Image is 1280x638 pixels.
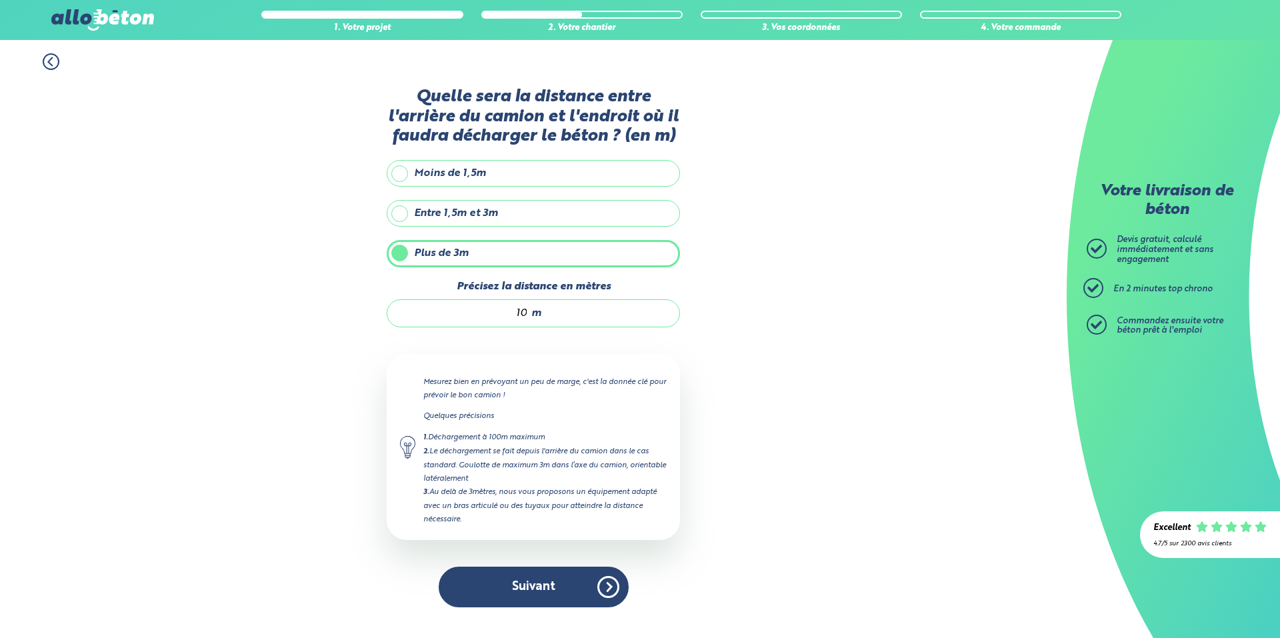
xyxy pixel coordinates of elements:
[531,307,541,319] span: m
[920,23,1121,33] div: 4. Votre commande
[701,23,902,33] div: 3. Vos coordonnées
[1113,285,1213,293] span: En 2 minutes top chrono
[387,281,680,293] label: Précisez la distance en mètres
[1090,183,1243,219] p: Votre livraison de béton
[387,160,680,187] label: Moins de 1,5m
[423,448,429,455] strong: 2.
[401,307,528,320] input: 0
[1153,523,1191,533] div: Excellent
[423,489,429,496] strong: 3.
[1153,540,1267,547] div: 4.7/5 sur 2300 avis clients
[261,23,463,33] div: 1. Votre projet
[387,200,680,227] label: Entre 1,5m et 3m
[481,23,683,33] div: 2. Votre chantier
[423,434,428,441] strong: 1.
[387,240,680,267] label: Plus de 3m
[423,409,667,423] p: Quelques précisions
[423,431,667,445] div: Déchargement à 100m maximum
[439,567,629,607] button: Suivant
[423,445,667,485] div: Le déchargement se fait depuis l'arrière du camion dans le cas standard. Goulotte de maximum 3m d...
[387,87,680,146] label: Quelle sera la distance entre l'arrière du camion et l'endroit où il faudra décharger le béton ? ...
[1117,235,1213,263] span: Devis gratuit, calculé immédiatement et sans engagement
[51,9,154,31] img: allobéton
[423,375,667,402] p: Mesurez bien en prévoyant un peu de marge, c'est la donnée clé pour prévoir le bon camion !
[1161,586,1265,623] iframe: Help widget launcher
[423,485,667,526] div: Au delà de 3mètres, nous vous proposons un équipement adapté avec un bras articulé ou des tuyaux ...
[1117,317,1223,335] span: Commandez ensuite votre béton prêt à l'emploi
